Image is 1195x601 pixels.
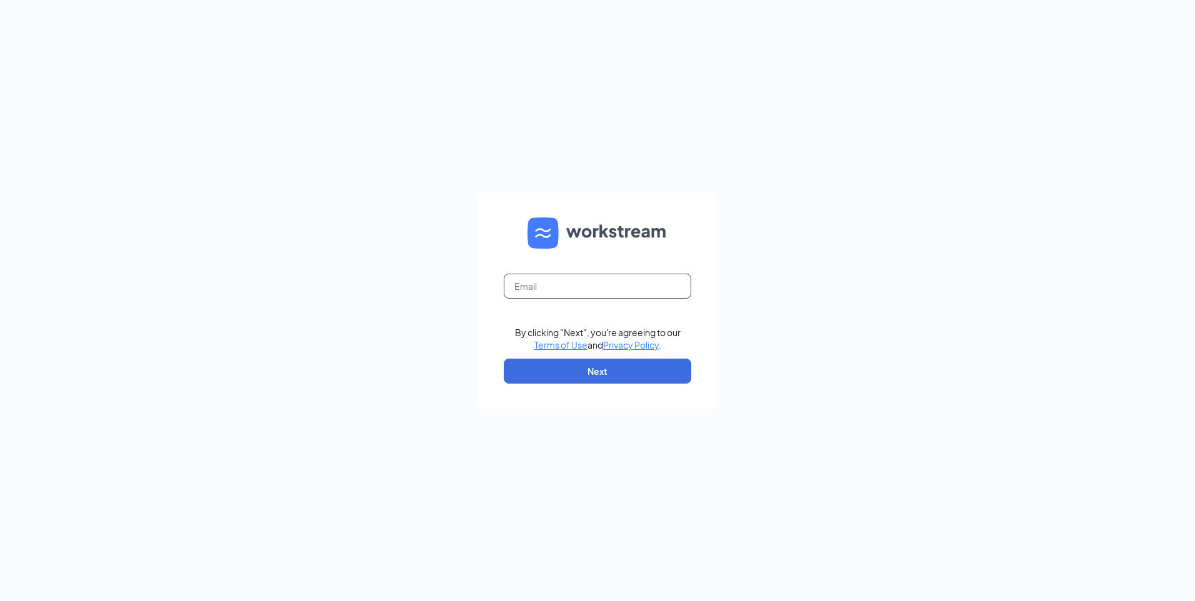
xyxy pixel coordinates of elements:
div: By clicking "Next", you're agreeing to our and . [515,326,681,351]
img: WS logo and Workstream text [527,217,667,249]
input: Email [504,274,691,299]
button: Next [504,359,691,384]
a: Privacy Policy [603,339,659,350]
a: Terms of Use [534,339,587,350]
